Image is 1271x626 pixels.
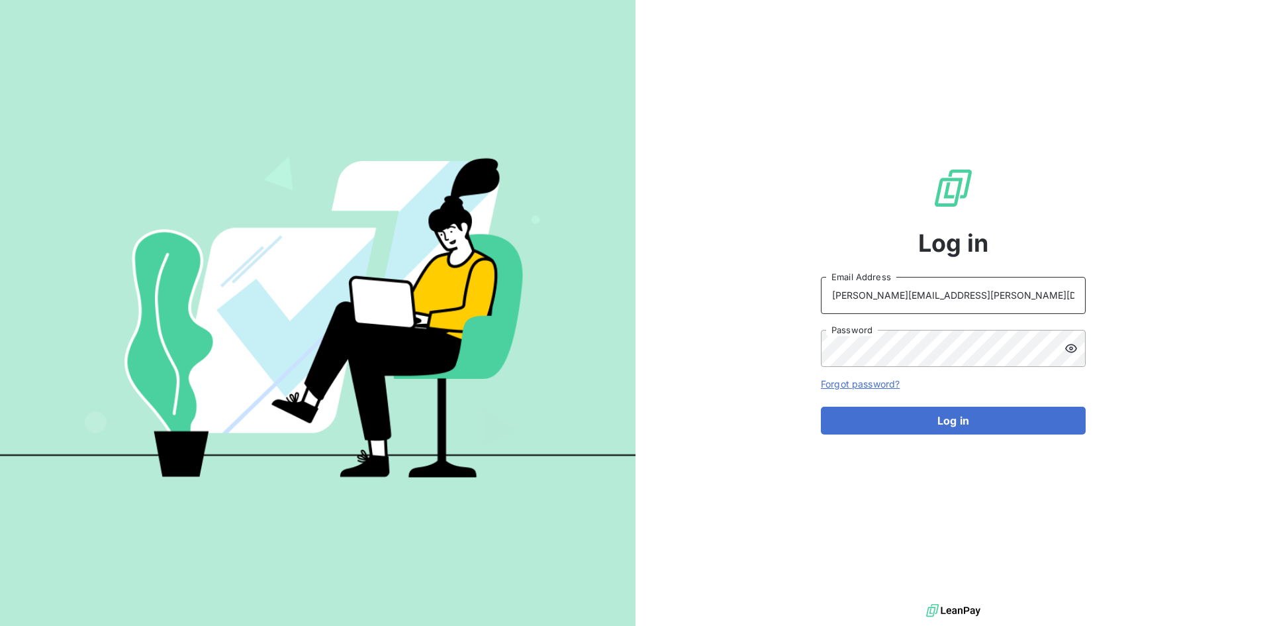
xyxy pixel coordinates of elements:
[932,167,974,209] img: LeanPay Logo
[918,225,989,261] span: Log in
[926,601,980,621] img: logo
[821,277,1086,314] input: placeholder
[821,407,1086,435] button: Log in
[821,378,900,390] a: Forgot password?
